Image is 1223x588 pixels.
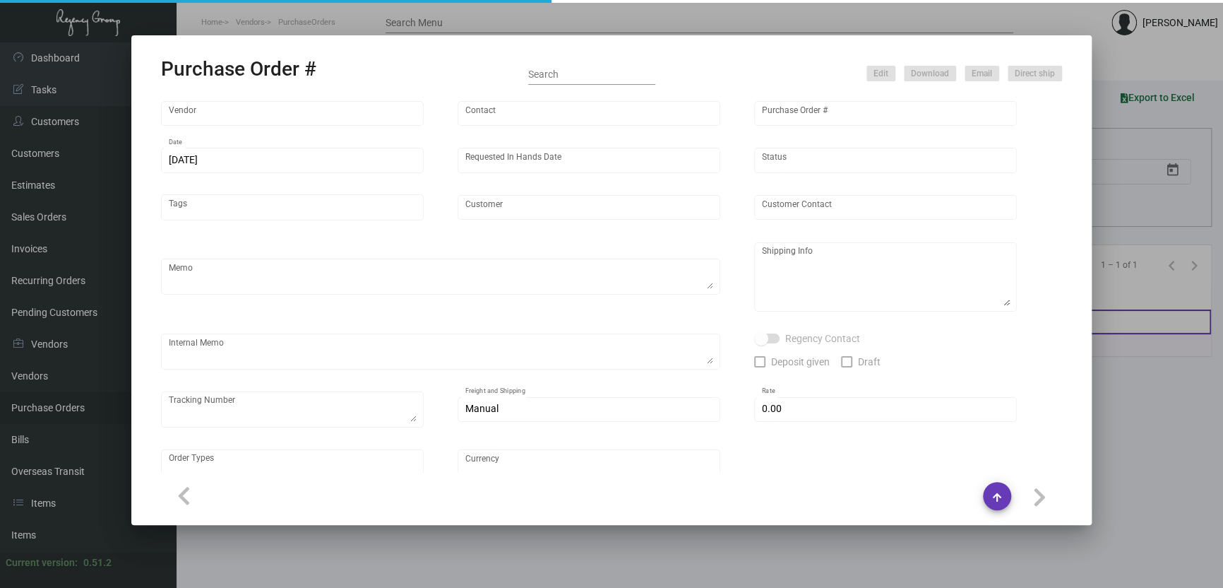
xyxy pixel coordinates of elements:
[866,66,895,81] button: Edit
[83,555,112,570] div: 0.51.2
[6,555,78,570] div: Current version:
[911,68,949,80] span: Download
[1008,66,1062,81] button: Direct ship
[904,66,956,81] button: Download
[858,353,881,370] span: Draft
[873,68,888,80] span: Edit
[1015,68,1055,80] span: Direct ship
[965,66,999,81] button: Email
[771,353,830,370] span: Deposit given
[785,330,860,347] span: Regency Contact
[161,57,316,81] h2: Purchase Order #
[465,403,499,414] span: Manual
[972,68,992,80] span: Email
